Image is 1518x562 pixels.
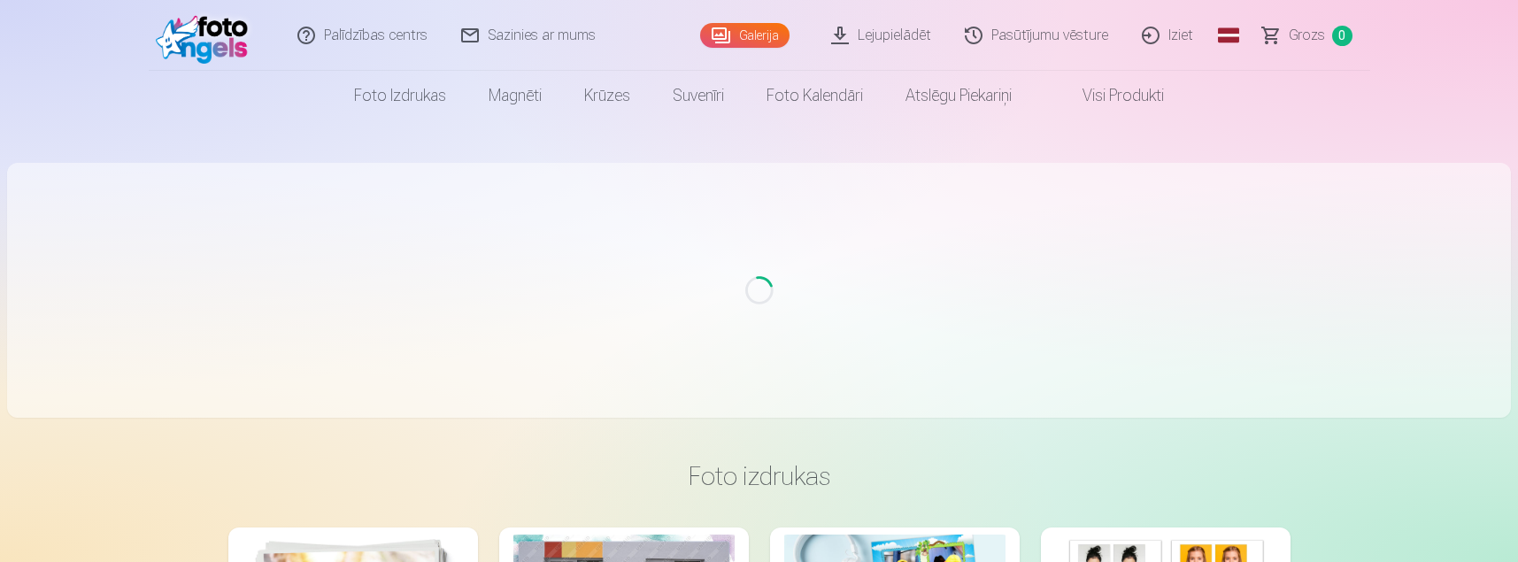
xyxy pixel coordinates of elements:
a: Krūzes [563,71,651,120]
img: /fa3 [156,7,258,64]
a: Foto izdrukas [333,71,467,120]
a: Visi produkti [1033,71,1185,120]
a: Magnēti [467,71,563,120]
a: Atslēgu piekariņi [884,71,1033,120]
a: Suvenīri [651,71,745,120]
a: Foto kalendāri [745,71,884,120]
span: 0 [1332,26,1352,46]
a: Galerija [700,23,790,48]
span: Grozs [1289,25,1325,46]
h3: Foto izdrukas [243,460,1276,492]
